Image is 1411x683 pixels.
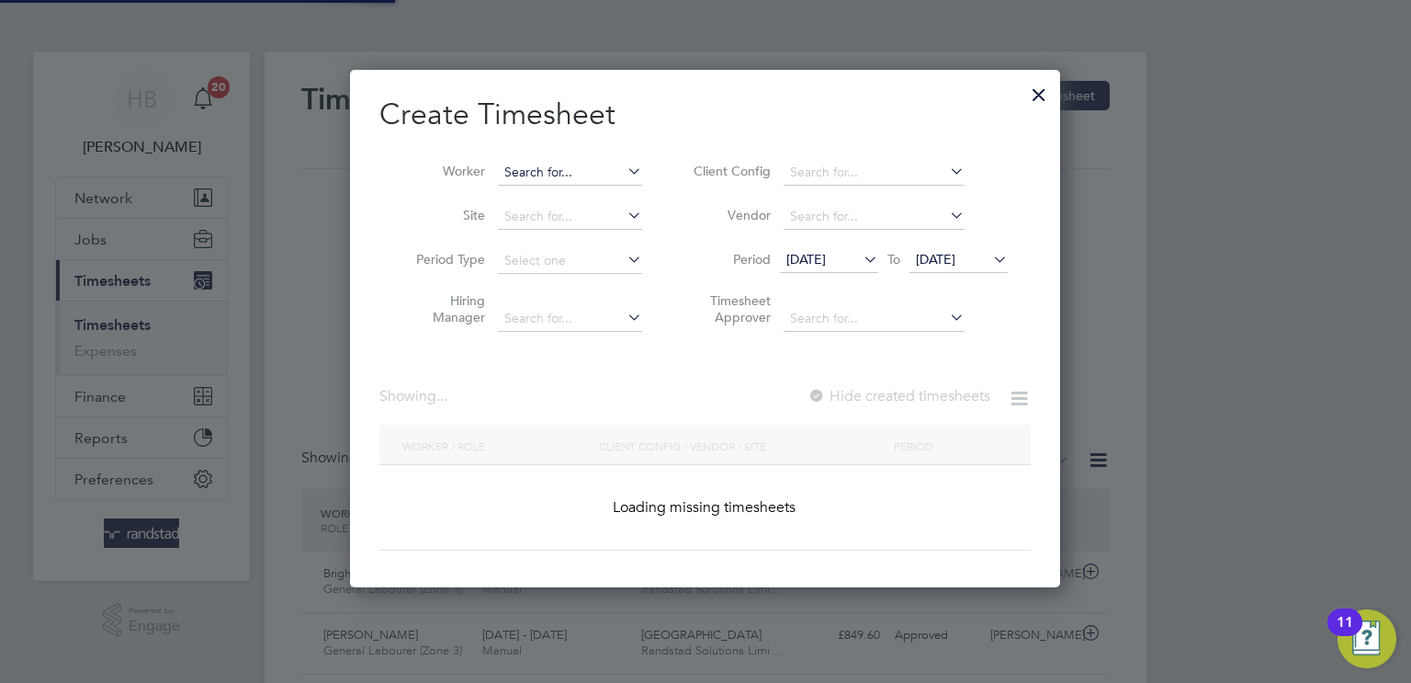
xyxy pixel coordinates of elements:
button: Open Resource Center, 11 new notifications [1338,609,1396,668]
label: Period [688,251,771,268]
input: Search for... [784,160,965,186]
label: Hiring Manager [402,292,485,325]
input: Search for... [498,160,642,186]
input: Search for... [784,204,965,230]
input: Search for... [784,306,965,332]
label: Period Type [402,251,485,268]
div: 11 [1337,622,1353,646]
input: Search for... [498,306,642,332]
span: To [882,247,906,271]
span: ... [436,387,447,405]
div: Showing [379,387,451,406]
span: [DATE] [916,251,955,268]
h2: Create Timesheet [379,96,1031,134]
input: Search for... [498,204,642,230]
label: Client Config [688,163,771,179]
label: Timesheet Approver [688,292,771,325]
input: Select one [498,248,642,274]
label: Worker [402,163,485,179]
label: Vendor [688,207,771,223]
label: Hide created timesheets [807,387,990,405]
label: Site [402,207,485,223]
span: [DATE] [786,251,826,268]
